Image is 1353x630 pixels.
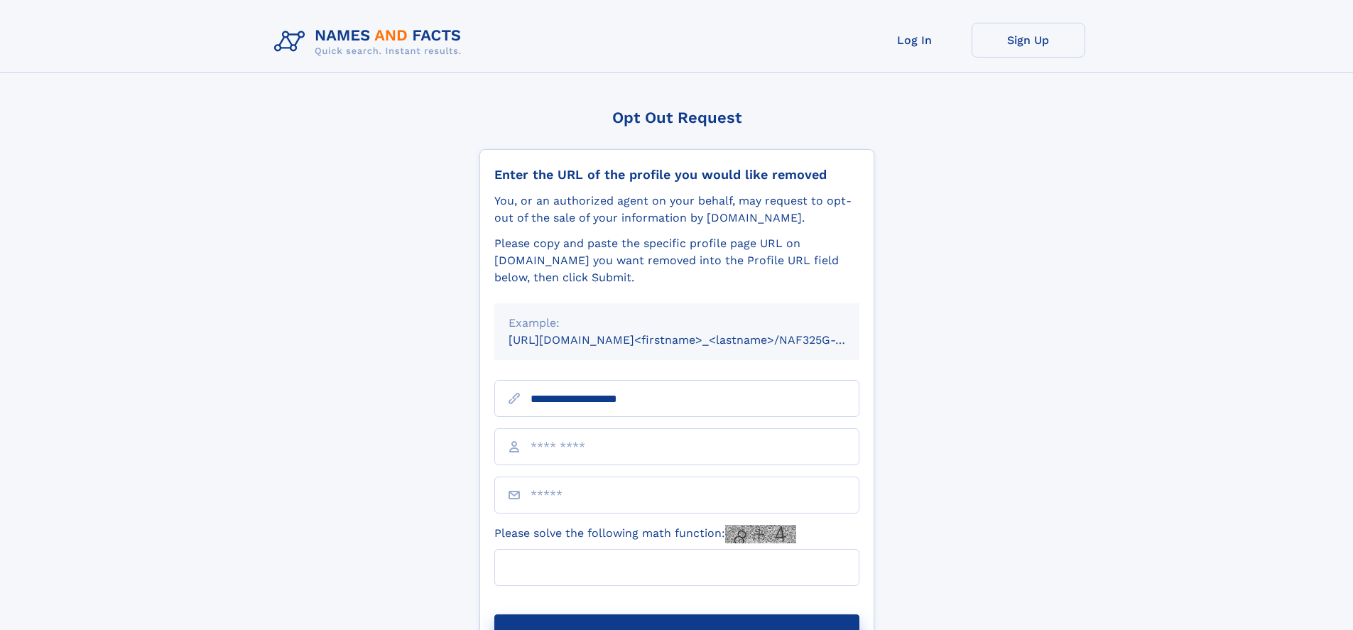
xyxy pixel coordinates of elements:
a: Sign Up [972,23,1085,58]
div: Enter the URL of the profile you would like removed [494,167,859,183]
img: Logo Names and Facts [268,23,473,61]
a: Log In [858,23,972,58]
label: Please solve the following math function: [494,525,796,543]
div: You, or an authorized agent on your behalf, may request to opt-out of the sale of your informatio... [494,192,859,227]
div: Opt Out Request [479,109,874,126]
small: [URL][DOMAIN_NAME]<firstname>_<lastname>/NAF325G-xxxxxxxx [509,333,886,347]
div: Please copy and paste the specific profile page URL on [DOMAIN_NAME] you want removed into the Pr... [494,235,859,286]
div: Example: [509,315,845,332]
